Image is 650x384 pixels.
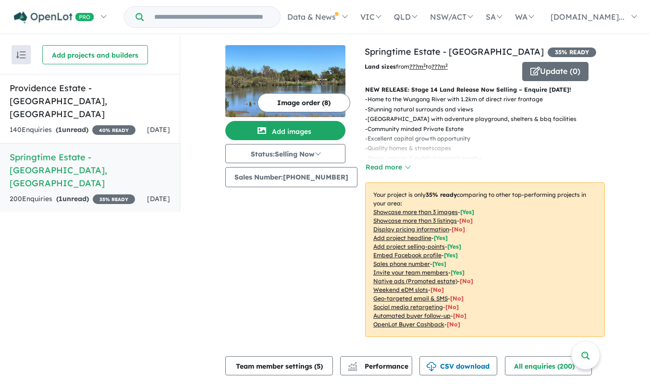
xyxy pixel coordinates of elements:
span: [ No ] [459,217,473,224]
u: Geo-targeted email & SMS [373,295,448,302]
p: - [GEOGRAPHIC_DATA] with adventure playground, shelters & bbq facilities [365,114,613,124]
span: [No] [460,277,473,285]
u: Automated buyer follow-up [373,312,451,319]
u: Display pricing information [373,226,449,233]
img: sort.svg [16,51,26,59]
button: Add projects and builders [42,45,148,64]
button: Team member settings (5) [225,356,333,375]
u: Embed Facebook profile [373,252,442,259]
button: Read more [365,162,410,173]
u: Invite your team members [373,269,448,276]
u: Add project headline [373,234,431,241]
img: line-chart.svg [348,362,357,367]
span: [No] [453,312,466,319]
button: All enquiries (200) [505,356,592,375]
span: [ Yes ] [447,243,461,250]
strong: ( unread) [56,125,88,134]
p: Your project is only comparing to other top-performing projects in your area: - - - - - - - - - -... [365,182,605,337]
img: bar-chart.svg [348,365,357,371]
p: from [365,62,515,72]
span: [ Yes ] [460,208,474,216]
div: 140 Enquir ies [10,124,135,136]
p: - Shops, schools & public transport nearby [365,154,613,163]
button: Update (0) [522,62,589,81]
u: Social media retargeting [373,303,443,311]
strong: ( unread) [56,194,89,203]
span: 5 [317,362,320,371]
span: [No] [445,303,459,311]
img: download icon [427,362,436,372]
input: Try estate name, suburb, builder or developer [146,7,278,27]
span: [No] [450,295,464,302]
span: [ Yes ] [444,252,458,259]
sup: 2 [445,62,448,68]
button: Status:Selling Now [225,144,345,163]
h5: Providence Estate - [GEOGRAPHIC_DATA] , [GEOGRAPHIC_DATA] [10,82,170,120]
b: 35 % ready [426,191,457,198]
u: Sales phone number [373,260,430,267]
span: Performance [349,362,408,371]
u: OpenLot Buyer Cashback [373,321,444,328]
b: Land sizes [365,63,396,70]
span: [DATE] [147,125,170,134]
span: [No] [430,286,444,293]
span: [ Yes ] [451,269,465,276]
button: Add images [225,121,345,140]
span: [ No ] [452,226,465,233]
span: [No] [447,321,460,328]
u: ??? m [409,63,426,70]
span: [ Yes ] [432,260,446,267]
span: 40 % READY [92,125,135,135]
u: Showcase more than 3 images [373,208,458,216]
u: ???m [431,63,448,70]
span: 35 % READY [93,194,135,204]
a: Springtime Estate - [GEOGRAPHIC_DATA] [365,46,544,57]
u: Native ads (Promoted estate) [373,277,457,285]
img: Openlot PRO Logo White [14,12,94,24]
span: [DOMAIN_NAME]... [551,12,625,22]
span: [ Yes ] [434,234,448,241]
p: - Excellent capital growth opportunity [365,134,613,144]
p: - Home to the Wungong River with 1.2km of direct river frontage [365,95,613,104]
button: Image order (8) [258,93,350,112]
span: 1 [58,125,62,134]
span: 1 [59,194,62,203]
span: [DATE] [147,194,170,203]
img: Springtime Estate - Haynes [225,45,345,117]
p: - Stunning natural surrounds and views [365,105,613,114]
sup: 2 [423,62,426,68]
span: to [426,63,448,70]
button: Performance [340,356,412,375]
button: Sales Number:[PHONE_NUMBER] [225,167,357,187]
span: 35 % READY [548,48,596,57]
u: Showcase more than 3 listings [373,217,457,224]
u: Weekend eDM slots [373,286,428,293]
p: - Quality homes & streetscapes [365,144,613,153]
div: 200 Enquir ies [10,193,135,205]
button: CSV download [419,356,497,375]
u: Add project selling-points [373,243,445,250]
h5: Springtime Estate - [GEOGRAPHIC_DATA] , [GEOGRAPHIC_DATA] [10,151,170,190]
p: - Community minded Private Estate [365,124,613,134]
p: NEW RELEASE: Stage 14 Land Release Now Selling – Enquire [DATE]! [365,85,605,95]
